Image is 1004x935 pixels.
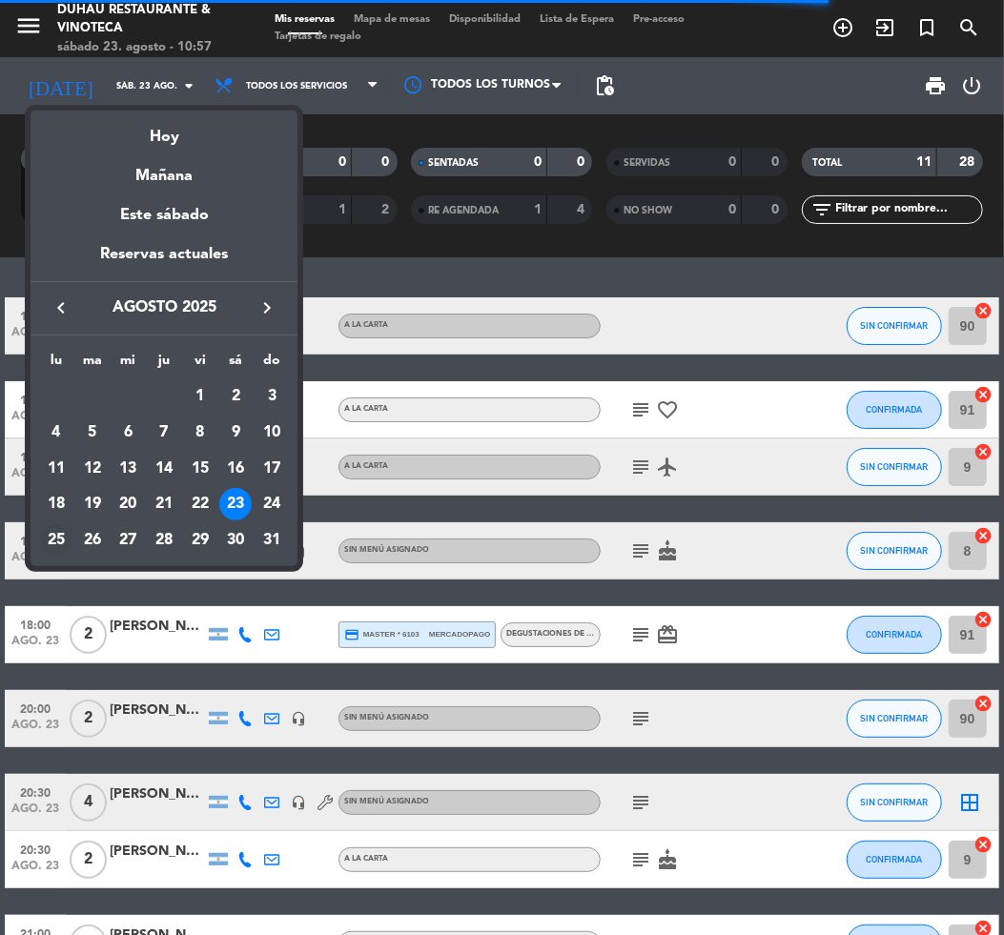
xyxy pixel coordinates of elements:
[38,415,74,451] td: 4 de agosto de 2025
[76,453,109,485] div: 12
[256,453,288,485] div: 17
[148,453,180,485] div: 14
[110,350,146,379] th: miércoles
[218,486,255,522] td: 23 de agosto de 2025
[40,488,72,520] div: 18
[256,524,288,557] div: 31
[74,415,111,451] td: 5 de agosto de 2025
[76,488,109,520] div: 19
[218,350,255,379] th: sábado
[219,453,252,485] div: 16
[182,451,218,487] td: 15 de agosto de 2025
[218,451,255,487] td: 16 de agosto de 2025
[184,488,216,520] div: 22
[256,296,278,319] i: keyboard_arrow_right
[219,488,252,520] div: 23
[31,150,297,189] div: Mañana
[74,451,111,487] td: 12 de agosto de 2025
[74,486,111,522] td: 19 de agosto de 2025
[184,453,216,485] div: 15
[256,417,288,449] div: 10
[112,524,144,557] div: 27
[148,524,180,557] div: 28
[146,415,182,451] td: 7 de agosto de 2025
[146,486,182,522] td: 21 de agosto de 2025
[146,350,182,379] th: jueves
[110,486,146,522] td: 20 de agosto de 2025
[112,453,144,485] div: 13
[219,417,252,449] div: 9
[38,378,182,415] td: AGO.
[78,295,250,320] span: agosto 2025
[110,522,146,559] td: 27 de agosto de 2025
[250,295,284,320] button: keyboard_arrow_right
[74,522,111,559] td: 26 de agosto de 2025
[38,350,74,379] th: lunes
[254,415,290,451] td: 10 de agosto de 2025
[148,417,180,449] div: 7
[218,522,255,559] td: 30 de agosto de 2025
[254,486,290,522] td: 24 de agosto de 2025
[218,415,255,451] td: 9 de agosto de 2025
[74,350,111,379] th: martes
[219,524,252,557] div: 30
[40,524,72,557] div: 25
[38,451,74,487] td: 11 de agosto de 2025
[254,522,290,559] td: 31 de agosto de 2025
[184,524,216,557] div: 29
[44,295,78,320] button: keyboard_arrow_left
[31,189,297,242] div: Este sábado
[38,486,74,522] td: 18 de agosto de 2025
[146,451,182,487] td: 14 de agosto de 2025
[40,417,72,449] div: 4
[31,111,297,150] div: Hoy
[146,522,182,559] td: 28 de agosto de 2025
[256,488,288,520] div: 24
[219,380,252,413] div: 2
[148,488,180,520] div: 21
[38,522,74,559] td: 25 de agosto de 2025
[184,380,216,413] div: 1
[182,378,218,415] td: 1 de agosto de 2025
[76,417,109,449] div: 5
[112,417,144,449] div: 6
[76,524,109,557] div: 26
[256,380,288,413] div: 3
[110,415,146,451] td: 6 de agosto de 2025
[112,488,144,520] div: 20
[182,415,218,451] td: 8 de agosto de 2025
[254,350,290,379] th: domingo
[31,242,297,281] div: Reservas actuales
[254,451,290,487] td: 17 de agosto de 2025
[40,453,72,485] div: 11
[184,417,216,449] div: 8
[218,378,255,415] td: 2 de agosto de 2025
[182,486,218,522] td: 22 de agosto de 2025
[254,378,290,415] td: 3 de agosto de 2025
[182,350,218,379] th: viernes
[50,296,72,319] i: keyboard_arrow_left
[182,522,218,559] td: 29 de agosto de 2025
[110,451,146,487] td: 13 de agosto de 2025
